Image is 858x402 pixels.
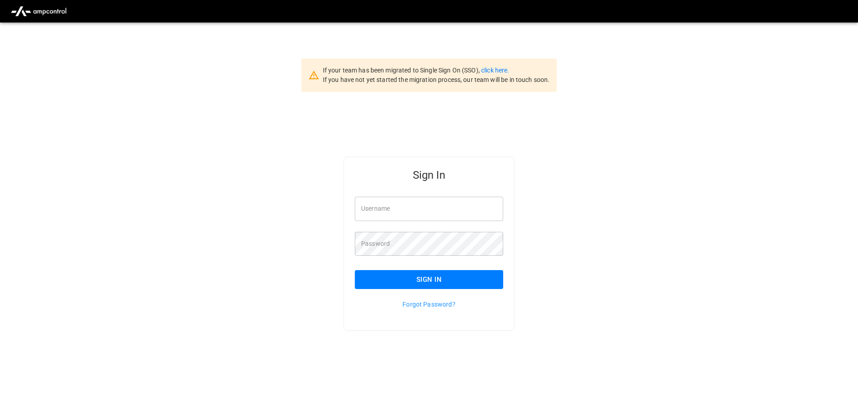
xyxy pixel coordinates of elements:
[355,300,503,309] p: Forgot Password?
[7,3,70,20] img: ampcontrol.io logo
[323,67,481,74] span: If your team has been migrated to Single Sign On (SSO),
[481,67,509,74] a: click here.
[323,76,550,83] span: If you have not yet started the migration process, our team will be in touch soon.
[355,168,503,182] h5: Sign In
[355,270,503,289] button: Sign In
